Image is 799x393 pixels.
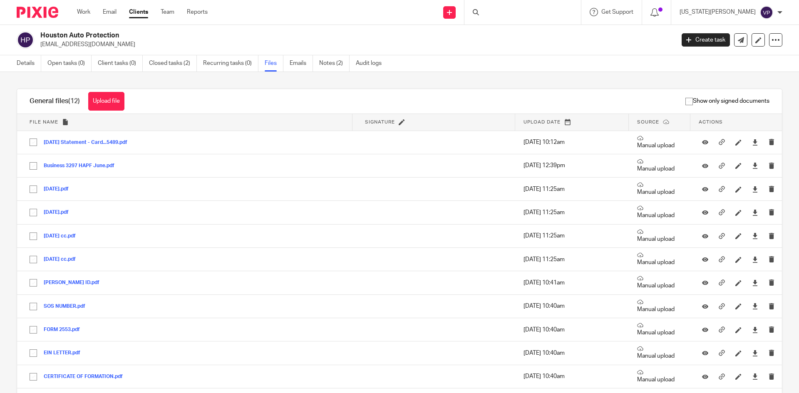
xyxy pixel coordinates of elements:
[25,369,41,385] input: Select
[187,8,208,16] a: Reports
[752,302,758,310] a: Download
[637,205,682,220] p: Manual upload
[524,302,620,310] p: [DATE] 10:40am
[44,327,86,333] button: FORM 2553.pdf
[44,374,129,380] button: CERTIFICATE OF FORMATION.pdf
[637,346,682,360] p: Manual upload
[682,33,730,47] a: Create task
[524,161,620,170] p: [DATE] 12:39pm
[25,252,41,267] input: Select
[637,158,682,173] p: Manual upload
[524,349,620,357] p: [DATE] 10:40am
[25,228,41,244] input: Select
[68,98,80,104] span: (12)
[699,120,723,124] span: Actions
[98,55,143,72] a: Client tasks (0)
[149,55,197,72] a: Closed tasks (2)
[17,31,34,49] img: svg%3E
[524,279,620,287] p: [DATE] 10:41am
[44,304,92,309] button: SOS NUMBER.pdf
[44,210,75,215] button: [DATE].pdf
[88,92,124,111] button: Upload file
[601,9,633,15] span: Get Support
[524,138,620,146] p: [DATE] 10:12am
[44,186,75,192] button: [DATE].pdf
[25,322,41,338] input: Select
[25,158,41,174] input: Select
[752,208,758,217] a: Download
[524,255,620,264] p: [DATE] 11:25am
[44,257,82,262] button: [DATE] cc.pdf
[752,326,758,334] a: Download
[30,97,80,106] h1: General files
[30,120,58,124] span: File name
[752,161,758,170] a: Download
[290,55,313,72] a: Emails
[40,31,543,40] h2: Houston Auto Protection
[44,350,87,356] button: EIN LETTER.pdf
[17,7,58,18] img: Pixie
[44,233,82,239] button: [DATE] cc.pdf
[752,372,758,381] a: Download
[637,182,682,196] p: Manual upload
[40,40,669,49] p: [EMAIL_ADDRESS][DOMAIN_NAME]
[25,345,41,361] input: Select
[524,120,561,124] span: Upload date
[524,208,620,217] p: [DATE] 11:25am
[25,134,41,150] input: Select
[637,322,682,337] p: Manual upload
[752,232,758,240] a: Download
[44,163,121,169] button: Business 3297 HAPF June.pdf
[47,55,92,72] a: Open tasks (0)
[319,55,350,72] a: Notes (2)
[25,205,41,220] input: Select
[25,181,41,197] input: Select
[637,252,682,267] p: Manual upload
[17,55,41,72] a: Details
[524,232,620,240] p: [DATE] 11:25am
[524,185,620,193] p: [DATE] 11:25am
[129,8,148,16] a: Clients
[637,120,659,124] span: Source
[524,372,620,381] p: [DATE] 10:40am
[524,326,620,334] p: [DATE] 10:40am
[685,97,769,105] span: Show only signed documents
[637,135,682,150] p: Manual upload
[103,8,117,16] a: Email
[752,185,758,193] a: Download
[365,120,395,124] span: Signature
[752,349,758,357] a: Download
[752,279,758,287] a: Download
[637,275,682,290] p: Manual upload
[265,55,283,72] a: Files
[752,138,758,146] a: Download
[637,299,682,314] p: Manual upload
[25,299,41,314] input: Select
[356,55,388,72] a: Audit logs
[752,255,758,264] a: Download
[25,275,41,291] input: Select
[161,8,174,16] a: Team
[637,369,682,384] p: Manual upload
[44,280,106,286] button: [PERSON_NAME] ID.pdf
[203,55,258,72] a: Recurring tasks (0)
[77,8,90,16] a: Work
[637,229,682,243] p: Manual upload
[760,6,773,19] img: svg%3E
[44,140,134,146] button: [DATE] Statement - Card...5489.pdf
[680,8,756,16] p: [US_STATE][PERSON_NAME]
